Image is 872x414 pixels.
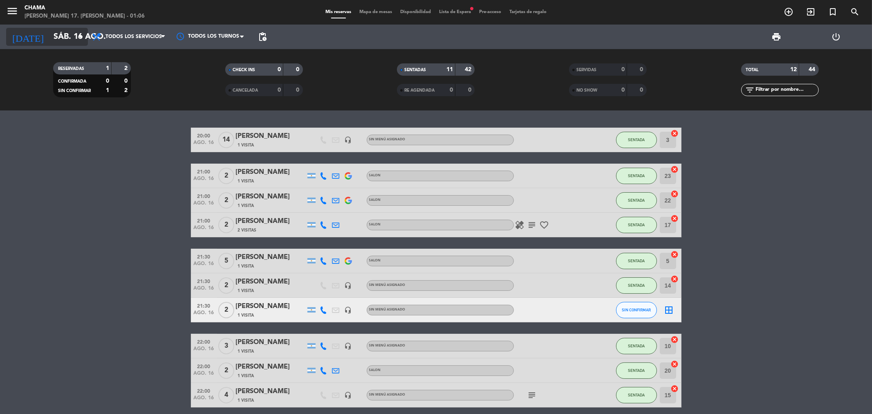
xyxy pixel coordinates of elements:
span: Pre-acceso [475,10,505,14]
span: fiber_manual_record [469,6,474,11]
i: arrow_drop_down [76,32,86,42]
i: cancel [671,275,679,283]
i: search [850,7,860,17]
span: ago. 16 [194,286,214,295]
span: 2 [218,277,234,294]
div: [PERSON_NAME] [236,252,305,263]
strong: 2 [124,65,129,71]
strong: 0 [106,78,109,84]
strong: 0 [124,78,129,84]
div: [PERSON_NAME] [236,386,305,397]
span: 1 Visita [238,178,254,184]
span: SENTADAS [404,68,426,72]
button: SENTADA [616,168,657,184]
div: [PERSON_NAME] [236,301,305,312]
strong: 0 [278,87,281,93]
i: [DATE] [6,28,49,46]
button: SENTADA [616,217,657,233]
strong: 1 [106,88,109,93]
span: 21:00 [194,166,214,176]
span: SALON [369,174,381,177]
button: SENTADA [616,253,657,269]
span: SENTADA [628,344,645,348]
strong: 0 [621,67,625,72]
span: Sin menú asignado [369,283,406,287]
span: 21:30 [194,276,214,286]
span: 21:30 [194,301,214,310]
strong: 44 [809,67,817,72]
i: cancel [671,335,679,344]
span: ago. 16 [194,346,214,355]
i: cancel [671,360,679,368]
span: Sin menú asignado [369,138,406,141]
div: [PERSON_NAME] [236,191,305,202]
span: CONFIRMADA [58,79,86,83]
span: ago. 16 [194,395,214,405]
span: 22:00 [194,386,214,395]
span: 20:00 [194,130,214,140]
strong: 0 [296,67,301,72]
i: cancel [671,190,679,198]
i: headset_mic [345,342,352,350]
span: SERVIDAS [576,68,596,72]
span: ago. 16 [194,261,214,270]
strong: 0 [640,67,645,72]
button: SIN CONFIRMAR [616,302,657,318]
input: Filtrar por nombre... [755,85,818,94]
span: RE AGENDADA [404,88,435,92]
div: [PERSON_NAME] [236,167,305,178]
span: 2 [218,302,234,318]
i: cancel [671,129,679,137]
span: SALON [369,369,381,372]
strong: 0 [450,87,453,93]
span: 1 Visita [238,288,254,294]
span: SENTADA [628,283,645,288]
strong: 0 [468,87,473,93]
span: SENTADA [628,259,645,263]
i: headset_mic [345,136,352,144]
i: headset_mic [345,282,352,289]
img: google-logo.png [345,257,352,265]
div: [PERSON_NAME] [236,131,305,142]
span: ago. 16 [194,200,214,210]
i: border_all [664,305,674,315]
span: 1 Visita [238,348,254,355]
span: 2 Visitas [238,227,257,234]
span: SIN CONFIRMAR [622,308,651,312]
span: pending_actions [258,32,267,42]
strong: 1 [106,65,109,71]
i: exit_to_app [806,7,816,17]
span: Tarjetas de regalo [505,10,551,14]
span: 2 [218,168,234,184]
span: CANCELADA [233,88,258,92]
div: [PERSON_NAME] 17. [PERSON_NAME] - 01:06 [25,12,145,20]
span: 21:30 [194,252,214,261]
span: 3 [218,338,234,354]
span: SALON [369,198,381,202]
i: cancel [671,214,679,223]
span: TOTAL [746,68,759,72]
div: [PERSON_NAME] [236,337,305,348]
span: 21:00 [194,191,214,200]
span: SALON [369,223,381,226]
button: SENTADA [616,362,657,379]
button: menu [6,5,18,20]
span: 1 Visita [238,312,254,319]
span: 1 Visita [238,373,254,379]
span: ago. 16 [194,310,214,319]
span: SENTADA [628,173,645,178]
div: CHAMA [25,4,145,12]
span: SENTADA [628,223,645,227]
i: subject [527,220,537,230]
i: menu [6,5,18,17]
span: 22:00 [194,337,214,346]
span: 22:00 [194,361,214,371]
strong: 0 [296,87,301,93]
i: add_circle_outline [784,7,794,17]
div: [PERSON_NAME] [236,216,305,227]
i: power_settings_new [831,32,841,42]
div: [PERSON_NAME] [236,277,305,287]
i: turned_in_not [828,7,838,17]
span: 1 Visita [238,263,254,270]
span: SIN CONFIRMAR [58,89,91,93]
